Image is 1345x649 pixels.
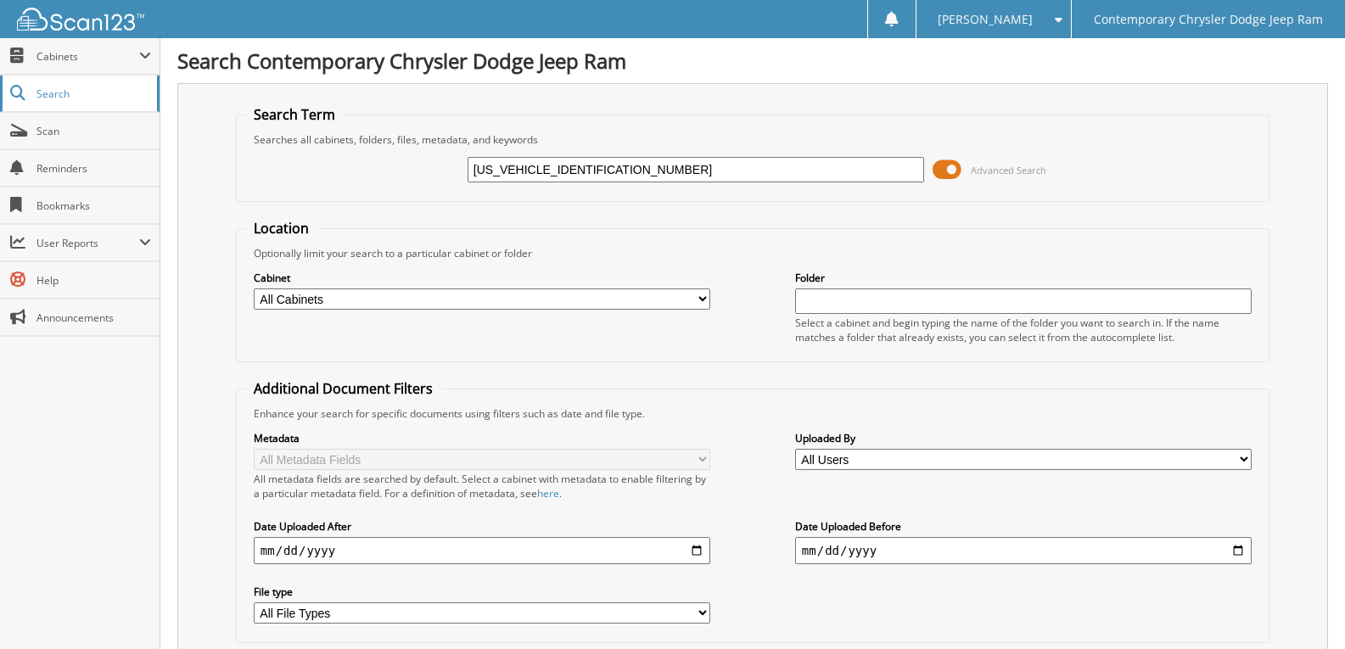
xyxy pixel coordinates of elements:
div: Select a cabinet and begin typing the name of the folder you want to search in. If the name match... [795,316,1252,344]
img: scan123-logo-white.svg [17,8,144,31]
div: All metadata fields are searched by default. Select a cabinet with metadata to enable filtering b... [254,472,710,501]
h1: Search Contemporary Chrysler Dodge Jeep Ram [177,47,1328,75]
span: User Reports [36,236,139,250]
iframe: Chat Widget [1260,568,1345,649]
legend: Search Term [245,105,344,124]
div: Enhance your search for specific documents using filters such as date and file type. [245,406,1260,421]
label: Folder [795,271,1252,285]
span: Search [36,87,149,101]
span: Contemporary Chrysler Dodge Jeep Ram [1094,14,1323,25]
label: File type [254,585,710,599]
span: Help [36,273,151,288]
span: Bookmarks [36,199,151,213]
label: Cabinet [254,271,710,285]
label: Date Uploaded After [254,519,710,534]
div: Searches all cabinets, folders, files, metadata, and keywords [245,132,1260,147]
a: here [537,486,559,501]
label: Uploaded By [795,431,1252,445]
label: Metadata [254,431,710,445]
span: Reminders [36,161,151,176]
legend: Additional Document Filters [245,379,441,398]
span: [PERSON_NAME] [938,14,1033,25]
span: Announcements [36,311,151,325]
input: start [254,537,710,564]
span: Scan [36,124,151,138]
span: Cabinets [36,49,139,64]
div: Optionally limit your search to a particular cabinet or folder [245,246,1260,260]
input: end [795,537,1252,564]
label: Date Uploaded Before [795,519,1252,534]
legend: Location [245,219,317,238]
span: Advanced Search [971,164,1046,176]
